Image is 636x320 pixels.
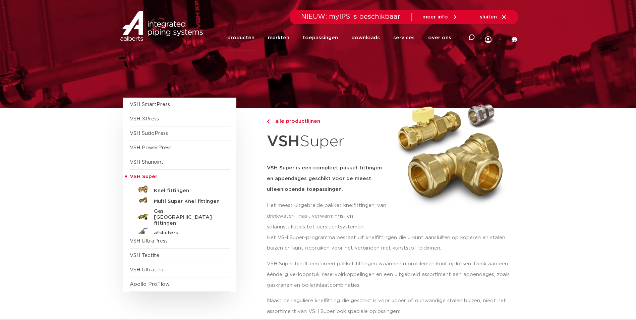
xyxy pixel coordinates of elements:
[422,14,458,20] a: meer info
[130,184,230,195] a: Knel fittingen
[154,208,220,226] h5: Gas [GEOGRAPHIC_DATA] fittingen
[267,117,388,125] a: alle productlijnen
[393,24,415,51] a: services
[480,14,507,20] a: sluiten
[130,195,230,206] a: Multi Super Knel fittingen
[267,232,513,254] p: Het VSH Super-programma bestaat uit knelfittingen die u kunt aansluiten op koperen en stalen buiz...
[154,199,220,205] h5: Multi Super Knel fittingen
[130,282,170,287] a: Apollo ProFlow
[480,14,497,19] span: sluiten
[154,188,220,194] h5: Knel fittingen
[271,119,320,124] span: alle productlijnen
[267,119,270,124] img: chevron-right.svg
[267,129,388,155] h1: Super
[130,238,168,244] a: VSH UltraPress
[130,145,172,150] a: VSH PowerPress
[428,24,451,51] a: over ons
[130,267,165,272] a: VSH UltraLine
[130,253,159,258] a: VSH Tectite
[422,14,448,19] span: meer info
[154,230,220,236] h5: afsluiters
[130,102,170,107] a: VSH SmartPress
[267,259,513,291] p: VSH Super biedt een breed pakket fittingen waarmee u problemen kunt oplossen. Denk aan een ééndel...
[351,24,380,51] a: downloads
[227,24,451,51] nav: Menu
[227,24,254,51] a: producten
[130,131,168,136] a: VSH SudoPress
[130,226,230,237] a: afsluiters
[130,116,159,121] a: VSH XPress
[485,22,492,53] div: my IPS
[303,24,338,51] a: toepassingen
[267,163,388,195] h5: VSH Super is een compleet pakket fittingen en appendages geschikt voor de meest uiteenlopende toe...
[267,296,513,317] p: Naast de reguliere knelfitting die geschikt is voor koper of dunwandige stalen buizen, biedt het ...
[301,13,401,20] span: NIEUW: myIPS is beschikbaar
[130,160,164,165] a: VSH Shurjoint
[267,134,300,149] strong: VSH
[130,206,230,226] a: Gas [GEOGRAPHIC_DATA] fittingen
[268,24,289,51] a: markten
[130,174,157,179] span: VSH Super
[267,200,388,232] p: Het meest uitgebreide pakket knelfittingen, van drinkwater-, gas-, verwarmings- en solarinstallat...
